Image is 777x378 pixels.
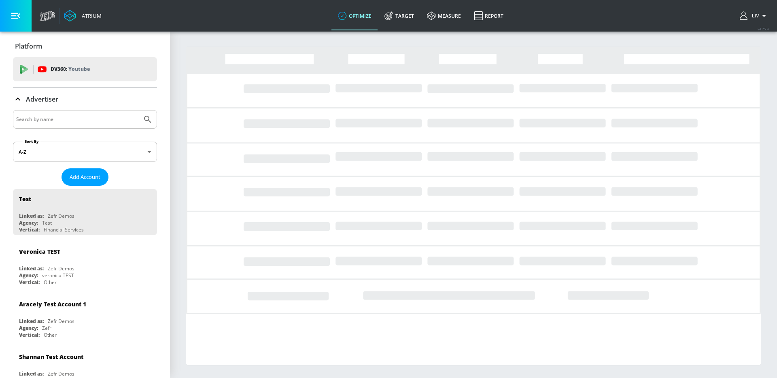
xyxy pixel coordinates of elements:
[13,57,157,81] div: DV360: Youtube
[48,212,74,219] div: Zefr Demos
[758,27,769,31] span: v 4.25.4
[48,265,74,272] div: Zefr Demos
[13,294,157,340] div: Aracely Test Account 1Linked as:Zefr DemosAgency:ZefrVertical:Other
[19,248,60,255] div: Veronica TEST
[68,65,90,73] p: Youtube
[42,325,51,331] div: Zefr
[13,189,157,235] div: TestLinked as:Zefr DemosAgency:TestVertical:Financial Services
[42,219,52,226] div: Test
[19,279,40,286] div: Vertical:
[48,318,74,325] div: Zefr Demos
[44,279,57,286] div: Other
[19,226,40,233] div: Vertical:
[19,265,44,272] div: Linked as:
[42,272,74,279] div: veronica TEST
[740,11,769,21] button: Liv
[19,353,83,361] div: Shannan Test Account
[70,172,100,182] span: Add Account
[378,1,420,30] a: Target
[19,219,38,226] div: Agency:
[13,242,157,288] div: Veronica TESTLinked as:Zefr DemosAgency:veronica TESTVertical:Other
[44,331,57,338] div: Other
[13,88,157,110] div: Advertiser
[23,139,40,144] label: Sort By
[44,226,84,233] div: Financial Services
[62,168,108,186] button: Add Account
[19,212,44,219] div: Linked as:
[15,42,42,51] p: Platform
[51,65,90,74] p: DV360:
[19,331,40,338] div: Vertical:
[467,1,510,30] a: Report
[19,325,38,331] div: Agency:
[19,272,38,279] div: Agency:
[16,114,139,125] input: Search by name
[48,370,74,377] div: Zefr Demos
[19,195,31,203] div: Test
[26,95,58,104] p: Advertiser
[79,12,102,19] div: Atrium
[420,1,467,30] a: measure
[64,10,102,22] a: Atrium
[19,370,44,377] div: Linked as:
[19,300,86,308] div: Aracely Test Account 1
[749,13,759,19] span: login as: liv.ho@zefr.com
[19,318,44,325] div: Linked as:
[13,35,157,57] div: Platform
[331,1,378,30] a: optimize
[13,142,157,162] div: A-Z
